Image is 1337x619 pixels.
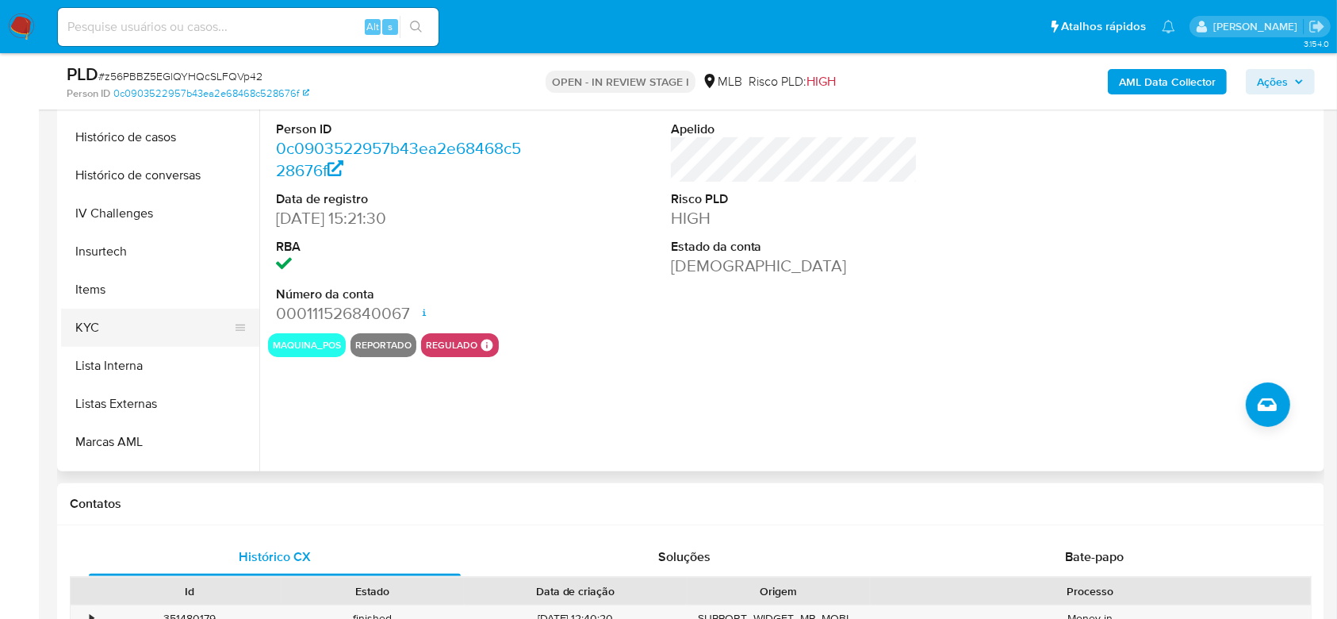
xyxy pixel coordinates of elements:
b: PLD [67,61,98,87]
b: Person ID [67,87,110,101]
button: Listas Externas [61,385,259,423]
div: Data de criação [475,583,676,599]
button: Insurtech [61,233,259,271]
dt: Apelido [671,121,918,138]
button: Lista Interna [61,347,259,385]
h1: Contatos [70,496,1312,512]
button: AML Data Collector [1108,69,1227,94]
button: Perfis [61,461,259,499]
span: # z56PBBZ5EGlQYHQcSLFQVp42 [98,68,262,84]
button: reportado [355,342,412,348]
dd: HIGH [671,207,918,229]
button: Marcas AML [61,423,259,461]
span: s [388,19,393,34]
button: maquina_pos [273,342,341,348]
dt: Risco PLD [671,190,918,208]
span: Soluções [658,548,711,566]
button: search-icon [400,16,432,38]
dt: Número da conta [276,286,523,303]
dt: Person ID [276,121,523,138]
span: Bate-papo [1065,548,1124,566]
button: Items [61,271,259,309]
span: Ações [1257,69,1288,94]
button: IV Challenges [61,194,259,233]
div: MLB [702,73,742,90]
span: Alt [366,19,379,34]
div: Id [109,583,270,599]
span: Histórico CX [239,548,311,566]
div: Processo [881,583,1300,599]
dt: RBA [276,238,523,256]
a: Sair [1308,18,1325,35]
button: Histórico de casos [61,118,259,156]
dd: [DATE] 15:21:30 [276,207,523,229]
dd: [DEMOGRAPHIC_DATA] [671,255,918,277]
div: Origem [698,583,859,599]
button: Histórico de conversas [61,156,259,194]
button: KYC [61,309,247,347]
input: Pesquise usuários ou casos... [58,17,439,37]
a: 0c0903522957b43ea2e68468c528676f [113,87,309,101]
span: Risco PLD: [749,73,836,90]
div: Estado [293,583,454,599]
button: regulado [426,342,477,348]
span: 3.154.0 [1304,37,1329,50]
span: Atalhos rápidos [1061,18,1146,35]
dd: 000111526840067 [276,302,523,325]
span: HIGH [806,72,836,90]
dt: Estado da conta [671,238,918,256]
a: 0c0903522957b43ea2e68468c528676f [276,136,521,182]
dt: Data de registro [276,190,523,208]
p: lucas.santiago@mercadolivre.com [1213,19,1303,34]
a: Notificações [1162,20,1175,33]
button: Ações [1246,69,1315,94]
b: AML Data Collector [1119,69,1216,94]
p: OPEN - IN REVIEW STAGE I [546,71,695,93]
